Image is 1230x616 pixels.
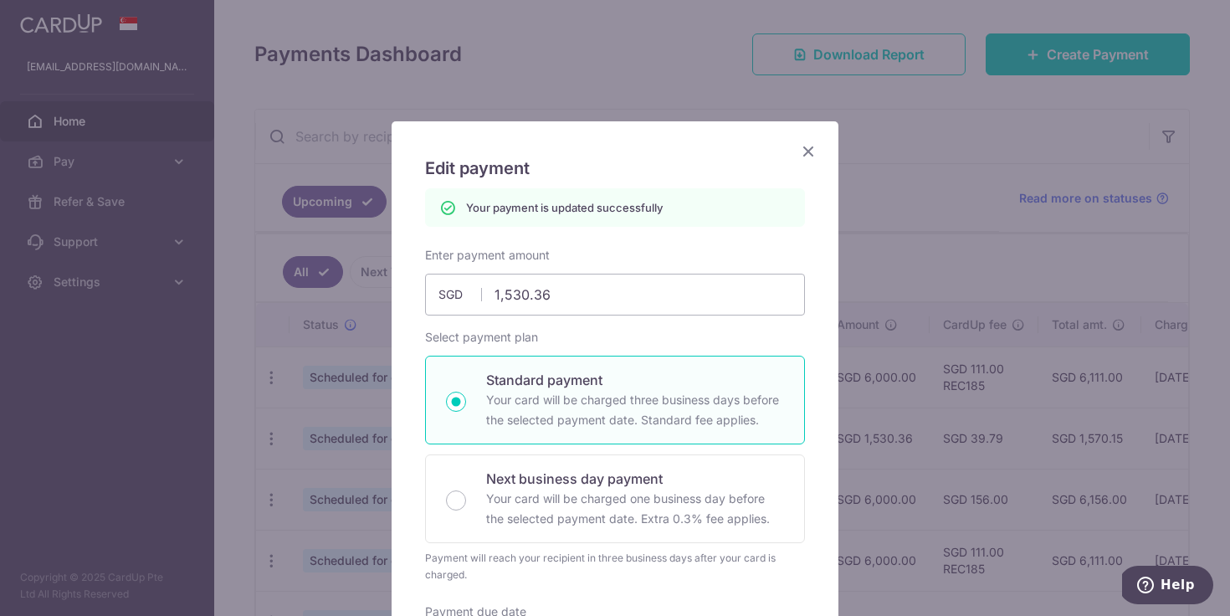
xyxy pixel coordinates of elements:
span: SGD [438,286,482,303]
p: Your card will be charged one business day before the selected payment date. Extra 0.3% fee applies. [486,489,784,529]
p: Standard payment [486,370,784,390]
h5: Edit payment [425,155,805,182]
p: Your payment is updated successfully [466,199,663,216]
p: Your card will be charged three business days before the selected payment date. Standard fee appl... [486,390,784,430]
label: Enter payment amount [425,247,550,264]
div: Payment will reach your recipient in three business days after your card is charged. [425,550,805,583]
p: Next business day payment [486,469,784,489]
input: 0.00 [425,274,805,316]
iframe: Opens a widget where you can find more information [1122,566,1213,608]
button: Close [798,141,818,162]
label: Select payment plan [425,329,538,346]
